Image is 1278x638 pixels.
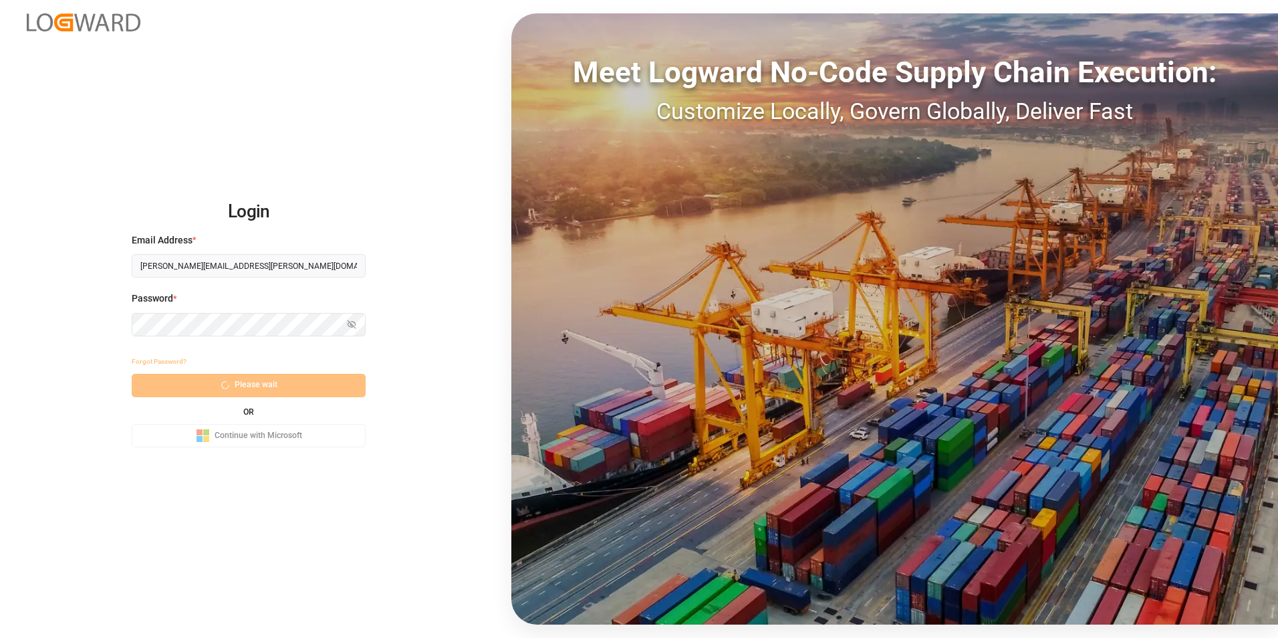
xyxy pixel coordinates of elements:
small: OR [243,408,254,416]
h2: Login [132,191,366,233]
input: Enter your email [132,254,366,278]
div: Meet Logward No-Code Supply Chain Execution: [511,50,1278,94]
span: Email Address [132,233,193,247]
span: Password [132,292,173,306]
div: Customize Locally, Govern Globally, Deliver Fast [511,94,1278,128]
img: Logward_new_orange.png [27,13,140,31]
